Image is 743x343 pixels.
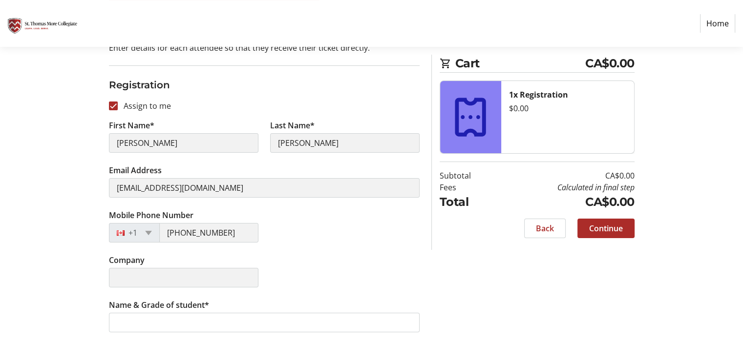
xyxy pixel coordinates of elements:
h3: Registration [109,78,420,92]
input: (506) 234-5678 [159,223,258,242]
img: St. Thomas More Collegiate #2's Logo [8,4,77,43]
button: Back [524,219,566,238]
td: Calculated in final step [496,182,635,193]
td: Fees [440,182,496,193]
td: Total [440,193,496,211]
td: CA$0.00 [496,193,635,211]
label: First Name* [109,120,154,131]
label: Assign to me [118,100,171,112]
button: Continue [577,219,635,238]
span: Back [536,222,554,234]
label: Last Name* [270,120,315,131]
strong: 1x Registration [509,89,568,100]
a: Home [700,14,735,33]
div: $0.00 [509,102,626,114]
span: CA$0.00 [585,55,635,72]
td: CA$0.00 [496,170,635,182]
label: Name & Grade of student* [109,299,209,311]
label: Email Address [109,164,162,176]
td: Subtotal [440,170,496,182]
label: Mobile Phone Number [109,209,193,221]
span: Cart [455,55,586,72]
p: Enter details for each attendee so that they receive their ticket directly. [109,42,420,54]
span: Continue [589,222,623,234]
label: Company [109,254,145,266]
